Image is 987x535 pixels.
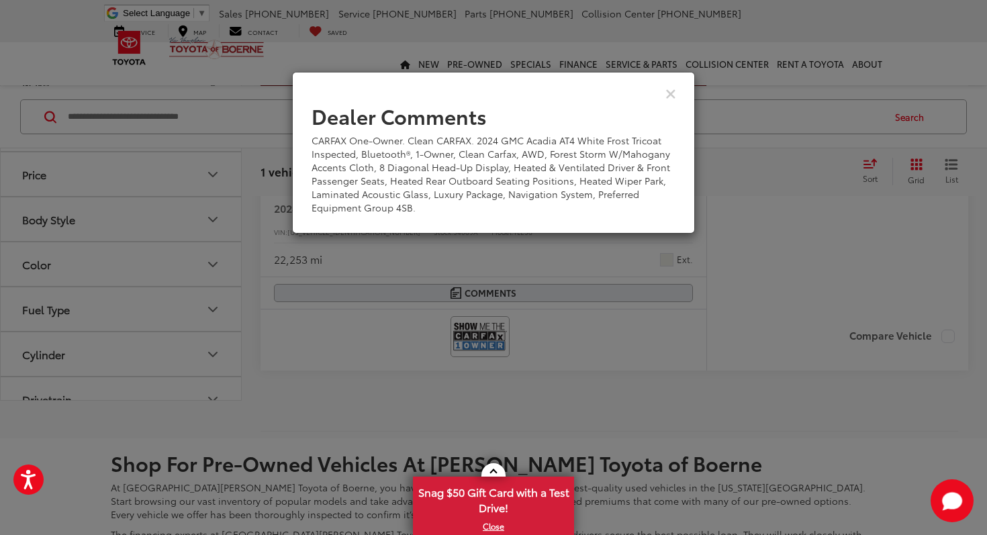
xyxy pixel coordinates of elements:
[414,478,573,519] span: Snag $50 Gift Card with a Test Drive!
[931,479,974,522] svg: Start Chat
[312,105,675,127] h2: Dealer Comments
[665,86,676,100] button: Close
[931,479,974,522] button: Toggle Chat Window
[312,134,675,214] div: CARFAX One-Owner. Clean CARFAX. 2024 GMC Acadia AT4 White Frost Tricoat Inspected, Bluetooth®, 1-...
